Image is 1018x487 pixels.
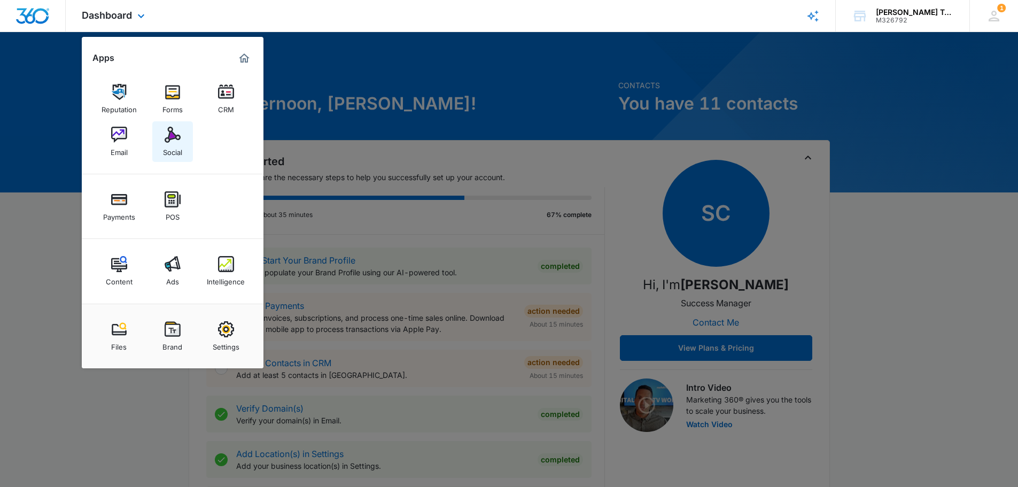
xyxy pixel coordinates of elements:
[106,272,133,286] div: Content
[206,79,246,119] a: CRM
[99,121,139,162] a: Email
[99,316,139,357] a: Files
[997,4,1006,12] div: notifications count
[99,79,139,119] a: Reputation
[111,337,127,351] div: Files
[166,207,180,221] div: POS
[102,100,137,114] div: Reputation
[111,143,128,157] div: Email
[206,316,246,357] a: Settings
[82,10,132,21] span: Dashboard
[152,121,193,162] a: Social
[92,53,114,63] h2: Apps
[876,17,954,24] div: account id
[152,316,193,357] a: Brand
[163,143,182,157] div: Social
[99,251,139,291] a: Content
[207,272,245,286] div: Intelligence
[166,272,179,286] div: Ads
[152,186,193,227] a: POS
[218,100,234,114] div: CRM
[162,337,182,351] div: Brand
[876,8,954,17] div: account name
[206,251,246,291] a: Intelligence
[152,251,193,291] a: Ads
[152,79,193,119] a: Forms
[997,4,1006,12] span: 1
[103,207,135,221] div: Payments
[236,50,253,67] a: Marketing 360® Dashboard
[162,100,183,114] div: Forms
[213,337,239,351] div: Settings
[99,186,139,227] a: Payments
